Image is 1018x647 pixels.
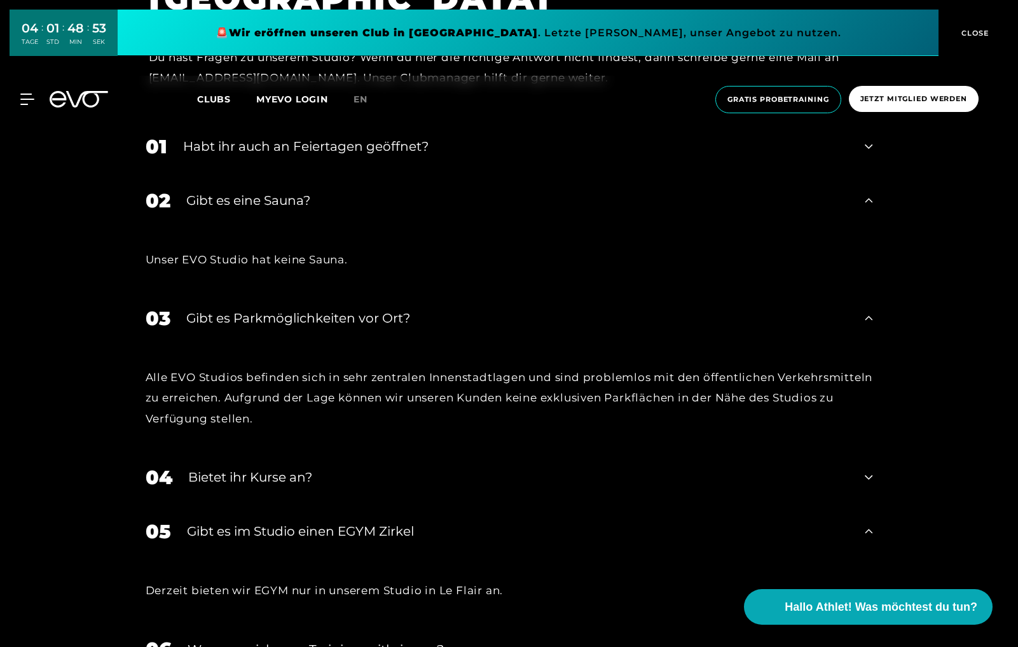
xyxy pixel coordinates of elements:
div: Unser EVO Studio hat keine Sauna. [146,249,873,270]
button: CLOSE [939,10,1008,56]
div: SEK [92,38,106,46]
div: 48 [67,19,84,38]
div: MIN [67,38,84,46]
div: : [62,20,64,54]
div: 04 [146,463,172,492]
div: Bietet ihr Kurse an? [188,468,849,487]
div: Gibt es Parkmöglichkeiten vor Ort? [186,309,849,328]
div: Habt ihr auch an Feiertagen geöffnet? [183,137,849,156]
div: 01 [146,132,167,161]
a: MYEVO LOGIN [256,94,328,105]
span: CLOSE [958,27,989,39]
span: Jetzt Mitglied werden [860,94,967,104]
div: : [87,20,89,54]
div: TAGE [22,38,38,46]
div: 05 [146,517,171,546]
div: 04 [22,19,38,38]
div: Alle EVO Studios befinden sich in sehr zentralen Innenstadtlagen und sind problemlos mit den öffe... [146,367,873,429]
a: Gratis Probetraining [712,86,845,113]
a: en [354,92,383,107]
span: Gratis Probetraining [727,94,829,105]
div: 02 [146,186,170,215]
div: 03 [146,304,170,333]
div: STD [46,38,59,46]
div: : [41,20,43,54]
span: Clubs [197,94,231,105]
div: Gibt es im Studio einen EGYM Zirkel [187,522,849,541]
div: 01 [46,19,59,38]
a: Clubs [197,93,256,105]
button: Hallo Athlet! Was möchtest du tun? [744,589,993,625]
div: Gibt es eine Sauna? [186,191,849,210]
div: Derzeit bieten wir EGYM nur in unserem Studio in Le Flair an. [146,580,873,601]
div: 53 [92,19,106,38]
span: en [354,94,368,105]
a: Jetzt Mitglied werden [845,86,982,113]
span: Hallo Athlet! Was möchtest du tun? [785,599,977,616]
